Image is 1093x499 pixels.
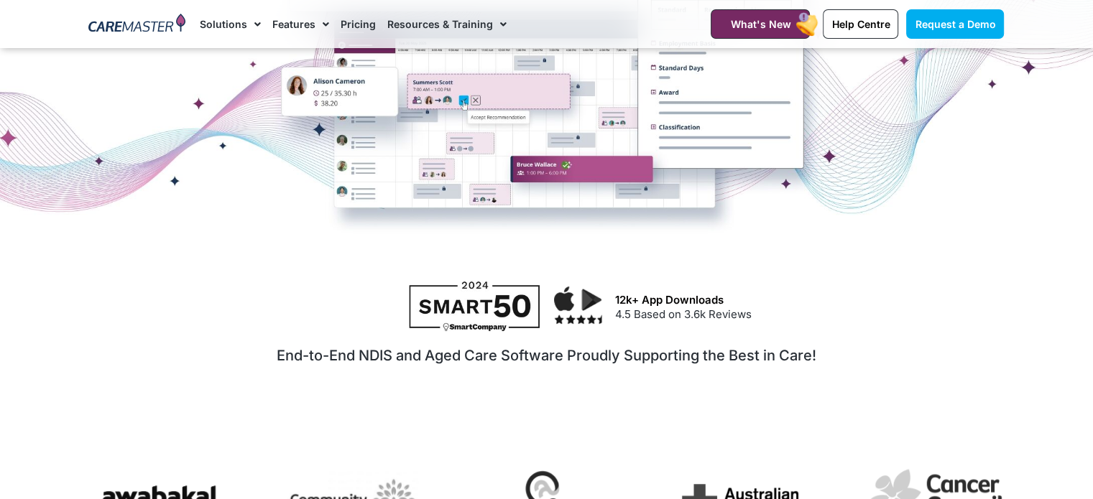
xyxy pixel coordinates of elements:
[915,18,995,30] span: Request a Demo
[98,347,996,364] h2: End-to-End NDIS and Aged Care Software Proudly Supporting the Best in Care!
[906,9,1004,39] a: Request a Demo
[823,9,898,39] a: Help Centre
[711,9,810,39] a: What's New
[88,14,185,35] img: CareMaster Logo
[614,307,997,323] p: 4.5 Based on 3.6k Reviews
[730,18,790,30] span: What's New
[831,18,890,30] span: Help Centre
[614,294,997,307] h3: 12k+ App Downloads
